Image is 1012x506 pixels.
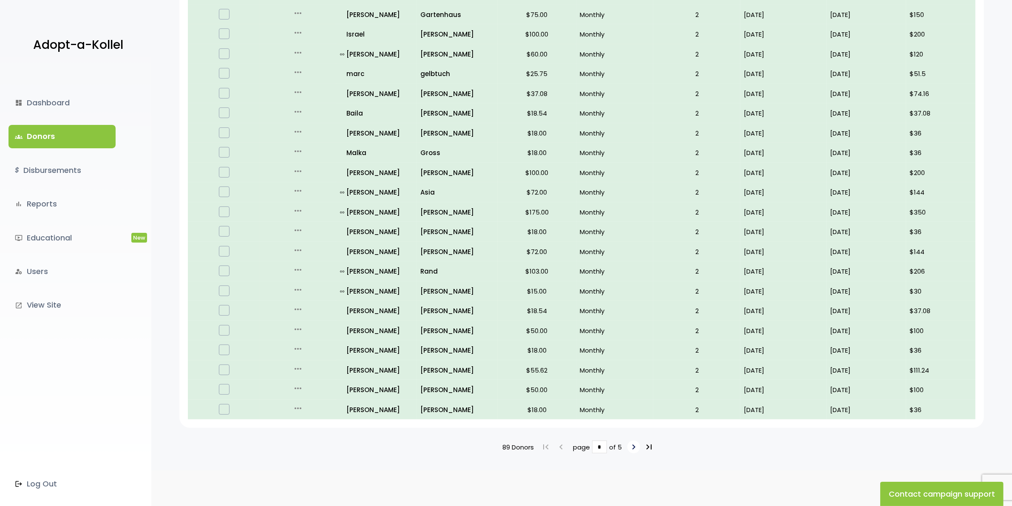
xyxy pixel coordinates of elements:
p: $18.00 [501,404,573,416]
a: [PERSON_NAME] [340,404,414,416]
p: [PERSON_NAME] [340,206,414,218]
p: [PERSON_NAME] [420,365,494,376]
p: 2 [657,107,737,119]
p: Monthly [580,127,650,139]
p: $37.08 [910,305,972,317]
p: 2 [657,345,737,356]
p: $18.00 [501,147,573,158]
p: Monthly [580,286,650,297]
p: Gross [420,147,494,158]
a: [PERSON_NAME] [420,325,494,336]
p: Adopt-a-Kollel [33,34,123,56]
span: New [131,233,147,243]
a: [PERSON_NAME] [420,206,494,218]
button: Contact campaign support [880,482,1003,506]
p: [DATE] [830,325,903,336]
p: $36 [910,147,972,158]
a: all_inclusive[PERSON_NAME] [340,187,414,198]
p: $100.00 [501,167,573,178]
i: all_inclusive [340,190,347,195]
a: Adopt-a-Kollel [29,25,123,66]
p: [DATE] [744,325,823,336]
a: [PERSON_NAME] [340,246,414,257]
p: $37.08 [910,107,972,119]
p: [DATE] [830,266,903,277]
p: 2 [657,325,737,336]
p: $350 [910,206,972,218]
p: $18.54 [501,107,573,119]
p: 2 [657,266,737,277]
p: [DATE] [830,167,903,178]
p: [DATE] [744,88,823,99]
p: Monthly [580,167,650,178]
p: [DATE] [744,48,823,60]
i: more_horiz [293,383,303,393]
i: all_inclusive [340,52,347,57]
p: 89 Donors [502,441,534,453]
p: Israel [340,28,414,40]
p: Monthly [580,147,650,158]
p: 2 [657,147,737,158]
p: 2 [657,68,737,79]
p: [DATE] [744,107,823,119]
p: $120 [910,48,972,60]
p: [DATE] [744,28,823,40]
a: keyboard_arrow_right [627,441,640,453]
i: bar_chart [15,200,23,208]
p: [DATE] [830,345,903,356]
i: more_horiz [293,166,303,176]
i: $ [15,164,19,177]
p: $25.75 [501,68,573,79]
p: Monthly [580,404,650,416]
p: $100 [910,325,972,336]
p: 2 [657,305,737,317]
p: Baila [340,107,414,119]
a: [PERSON_NAME] [420,305,494,317]
p: [DATE] [744,246,823,257]
a: marc [340,68,414,79]
p: $75.00 [501,9,573,20]
p: [PERSON_NAME] [420,286,494,297]
p: Monthly [580,305,650,317]
p: [PERSON_NAME] [340,48,414,60]
i: keyboard_arrow_right [629,442,639,452]
p: 2 [657,28,737,40]
a: [PERSON_NAME] [420,404,494,416]
p: [PERSON_NAME] [420,28,494,40]
a: [PERSON_NAME] [340,167,414,178]
p: $150 [910,9,972,20]
i: more_horiz [293,245,303,255]
i: manage_accounts [15,268,23,275]
p: Monthly [580,325,650,336]
p: $30 [910,286,972,297]
p: $100.00 [501,28,573,40]
i: more_horiz [293,146,303,156]
p: Monthly [580,107,650,119]
i: more_horiz [293,127,303,137]
p: [DATE] [744,68,823,79]
i: keyboard_arrow_left [556,442,566,452]
p: [DATE] [744,266,823,277]
p: [PERSON_NAME] [340,325,414,336]
p: $55.62 [501,365,573,376]
p: [PERSON_NAME] [340,266,414,277]
p: [PERSON_NAME] [340,286,414,297]
i: more_horiz [293,67,303,77]
a: all_inclusive[PERSON_NAME] [340,266,414,277]
a: last_page [643,441,655,453]
a: Rand [420,266,494,277]
p: [PERSON_NAME] [420,384,494,396]
a: Log Out [9,472,116,495]
a: [PERSON_NAME] [420,226,494,237]
p: 2 [657,286,737,297]
p: $37.08 [501,88,573,99]
p: $100 [910,384,972,396]
p: [DATE] [744,147,823,158]
p: [DATE] [830,206,903,218]
a: gelbtuch [420,68,494,79]
p: [DATE] [744,187,823,198]
a: [PERSON_NAME] [340,365,414,376]
p: Monthly [580,48,650,60]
